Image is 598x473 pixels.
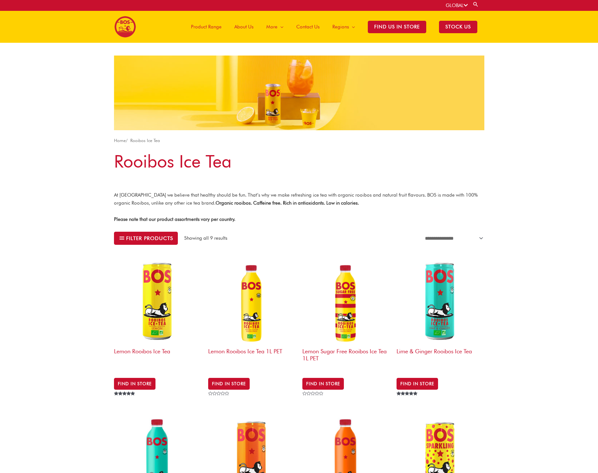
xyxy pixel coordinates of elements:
[296,17,320,36] span: Contact Us
[302,345,390,369] h2: Lemon Sugar Free Rooibos Ice Tea 1L PET
[185,11,228,43] a: Product Range
[208,378,250,389] a: BUY IN STORE
[421,232,484,244] select: Shop order
[191,17,222,36] span: Product Range
[114,137,484,145] nav: Breadcrumb
[397,345,484,369] h2: Lime & Ginger Rooibos Ice Tea
[208,257,296,372] a: Lemon Rooibos Ice Tea 1L PET
[397,378,438,389] a: BUY IN STORE
[326,11,361,43] a: Regions
[114,345,202,369] h2: Lemon Rooibos Ice Tea
[114,257,202,372] a: Lemon Rooibos Ice Tea
[302,378,344,389] a: Buy in Store
[114,138,126,143] a: Home
[114,216,235,222] strong: Please note that our product assortments vary per country.
[473,1,479,7] a: Search button
[302,257,390,372] a: Lemon Sugar Free Rooibos Ice Tea 1L PET
[114,257,202,345] img: EU_BOS_1L_Lemon
[290,11,326,43] a: Contact Us
[302,257,390,345] img: Bos Lemon Ice Tea PET
[446,3,468,8] a: GLOBAL
[439,21,477,33] span: STOCK US
[216,200,359,206] strong: Organic rooibos. Caffeine free. Rich in antioxidants. Low in calories.
[234,17,254,36] span: About Us
[368,21,426,33] span: Find Us in Store
[260,11,290,43] a: More
[228,11,260,43] a: About Us
[397,392,419,410] span: Rated out of 5
[114,392,136,410] span: Rated out of 5
[114,378,155,389] a: BUY IN STORE
[397,257,484,345] img: EU_BOS_250ml_L&G
[114,16,136,38] img: BOS logo finals-200px
[180,11,484,43] nav: Site Navigation
[266,17,277,36] span: More
[208,257,296,345] img: Bos Lemon Ice Tea
[114,191,484,207] p: At [GEOGRAPHIC_DATA] we believe that healthy should be fun. That’s why we make refreshing ice tea...
[361,11,433,43] a: Find Us in Store
[114,232,178,245] button: Filter products
[126,236,173,241] span: Filter products
[332,17,349,36] span: Regions
[114,149,484,174] h1: Rooibos Ice Tea
[184,235,227,242] p: Showing all 9 results
[433,11,484,43] a: STOCK US
[397,257,484,372] a: Lime & Ginger Rooibos Ice Tea
[208,345,296,369] h2: Lemon Rooibos Ice Tea 1L PET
